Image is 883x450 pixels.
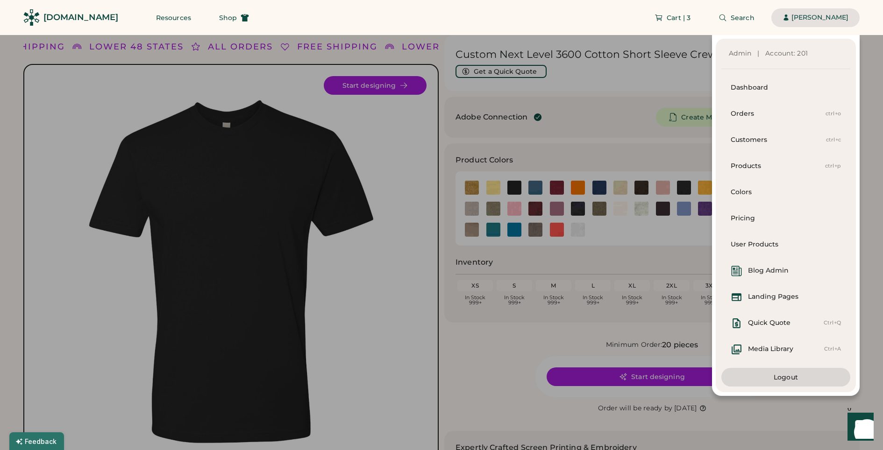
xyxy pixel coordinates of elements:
button: Resources [145,8,202,27]
div: Pricing [731,214,841,223]
div: Customers [731,135,826,145]
div: Admin | Account: 201 [729,49,843,58]
div: User Products [731,240,841,249]
div: ctrl+c [826,136,841,144]
div: Media Library [748,345,793,354]
div: [PERSON_NAME] [791,13,848,22]
iframe: Front Chat [839,408,879,448]
button: Cart | 3 [643,8,702,27]
div: Ctrl+Q [824,319,841,327]
div: Landing Pages [748,292,798,302]
div: Colors [731,188,841,197]
span: Cart | 3 [667,14,691,21]
button: Logout [721,368,850,387]
div: Quick Quote [748,318,790,328]
div: ctrl+o [826,110,841,118]
div: Blog Admin [748,266,789,275]
img: Rendered Logo - Screens [23,9,40,26]
button: Search [707,8,766,27]
div: Dashboard [731,83,841,92]
div: ctrl+p [825,162,841,170]
div: [DOMAIN_NAME] [43,12,118,23]
span: Search [731,14,755,21]
button: Shop [208,8,260,27]
div: Products [731,162,825,171]
span: Shop [219,14,237,21]
div: Orders [731,109,826,119]
div: Ctrl+A [824,345,841,353]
